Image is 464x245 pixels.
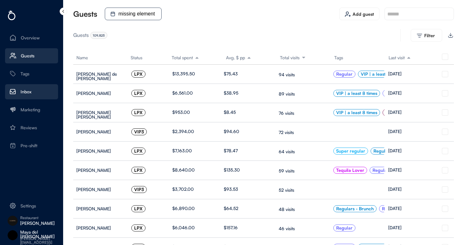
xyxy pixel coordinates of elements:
div: [PERSON_NAME] [76,91,128,96]
div: Regular [336,72,353,76]
div: $157.16 [224,225,276,230]
div: LPX [134,168,143,172]
img: Download%20%281%29.svg [447,32,454,38]
div: 64 visits [279,149,330,154]
img: Icon%20%281%29.svg [10,53,16,59]
div: [DATE] [388,187,440,191]
div: missing element [118,11,159,16]
div: Tags [334,55,385,60]
div: Regulars - Brunch [373,149,411,153]
div: $2,394.00 [172,129,221,134]
div: $6,561.00 [172,91,221,95]
img: Rectangle%20315.svg [442,148,448,154]
div: Reviews [21,125,37,130]
div: Regulars - Brunch [336,207,374,211]
div: $8,640.00 [172,168,221,172]
div: Guests [73,10,97,18]
div: Name [76,55,128,60]
div: $135.30 [224,168,276,172]
div: [PERSON_NAME] [76,149,128,153]
div: $7,163.00 [172,149,221,153]
div: 89 visits [279,92,330,96]
div: 76 visits [279,111,330,115]
div: Super regular [336,149,365,153]
div: Marketing [21,108,40,112]
img: Rectangle%20315.svg [442,90,448,96]
div: [PERSON_NAME] [76,226,128,230]
div: LPX [134,110,143,115]
img: Rectangle%20315.svg [442,206,448,212]
div: [DATE] [388,168,440,172]
img: Vector%20%2813%29.svg [10,89,16,95]
div: Filter [424,33,438,38]
div: [DATE] [388,129,440,134]
div: LPX [134,72,143,76]
div: Add guest [353,12,374,16]
div: 48 visits [279,207,330,212]
img: Rectangle%20315.svg [442,71,448,77]
div: $64.52 [224,206,276,211]
div: $13,395.50 [172,72,221,76]
div: $8.45 [224,110,276,114]
img: filter-lines.svg [416,32,423,39]
div: Overview [21,36,40,40]
div: [PERSON_NAME] [PERSON_NAME] [76,110,128,119]
img: Frame%20%2812%29.svg [345,11,351,17]
div: LPX [134,149,143,153]
img: Icon%20%2813%29.svg [10,203,16,209]
div: Regular [336,226,353,230]
img: Rectangle%20315.svg [442,109,448,116]
img: 1.png [8,216,18,226]
div: $6,890.00 [172,206,221,211]
div: [PERSON_NAME] [76,168,128,172]
div: $6,046.00 [172,225,221,230]
div: Total spent [172,55,193,60]
img: Icon%20%284%29.svg [110,11,115,16]
div: VIP | a least 8 times [336,110,377,115]
div: Settings [21,204,36,208]
img: calendar-plus-01%20%281%29.svg [10,143,16,149]
div: VIP | a least 8 times [336,91,377,96]
div: Tequila Lover [336,168,364,172]
div: $3,702.00 [172,187,221,191]
div: 46 visits [279,226,330,231]
div: $93.53 [224,187,276,191]
div: Last visit [389,55,405,60]
div: Tags [21,72,29,76]
img: Group%201456.svg [5,10,18,20]
div: [DATE] [388,110,440,114]
div: [DATE] [388,91,440,95]
div: $94.60 [224,129,276,134]
div: Inbox [21,90,32,94]
div: $38.95 [224,91,276,95]
img: Rectangle%20315.svg [442,129,448,135]
div: Guests [21,54,34,58]
div: 72 visits [279,130,330,135]
div: LPX [134,226,143,230]
img: Tag%20%281%29.svg [10,71,16,77]
img: star-01.svg [10,125,16,131]
img: Group%201487.svg [10,107,16,113]
img: Rectangle%20315.svg [442,54,448,60]
div: [PERSON_NAME] de [PERSON_NAME] [76,72,128,81]
img: Rectangle%20315.svg [442,186,448,193]
div: 52 visits [279,188,330,192]
div: [PERSON_NAME] [76,130,128,134]
div: $953.00 [172,110,221,114]
div: 59 visits [279,169,330,173]
div: Pre-shift [21,143,38,148]
div: 94 visits [279,73,330,77]
div: Total visits [280,55,300,60]
div: Guests [73,32,89,38]
img: api.svg [8,230,18,240]
div: [PERSON_NAME] [76,207,128,211]
img: Rectangle%20315.svg [442,225,448,231]
div: [DATE] [388,149,440,153]
div: LPX [134,207,143,211]
div: Maya del [PERSON_NAME] [20,230,58,239]
div: VIP | a least 8 times [361,72,402,76]
div: [PERSON_NAME] [76,187,128,192]
div: Avg. $ pp [226,55,245,60]
div: $78.47 [224,149,276,153]
div: [DATE] [388,72,440,76]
